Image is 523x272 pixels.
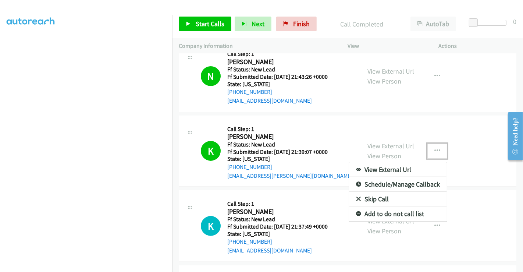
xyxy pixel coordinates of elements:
a: Add to do not call list [349,206,447,221]
a: Schedule/Manage Callback [349,177,447,192]
h1: K [201,216,221,236]
a: View External Url [349,162,447,177]
iframe: Resource Center [502,107,523,165]
a: Skip Call [349,192,447,206]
